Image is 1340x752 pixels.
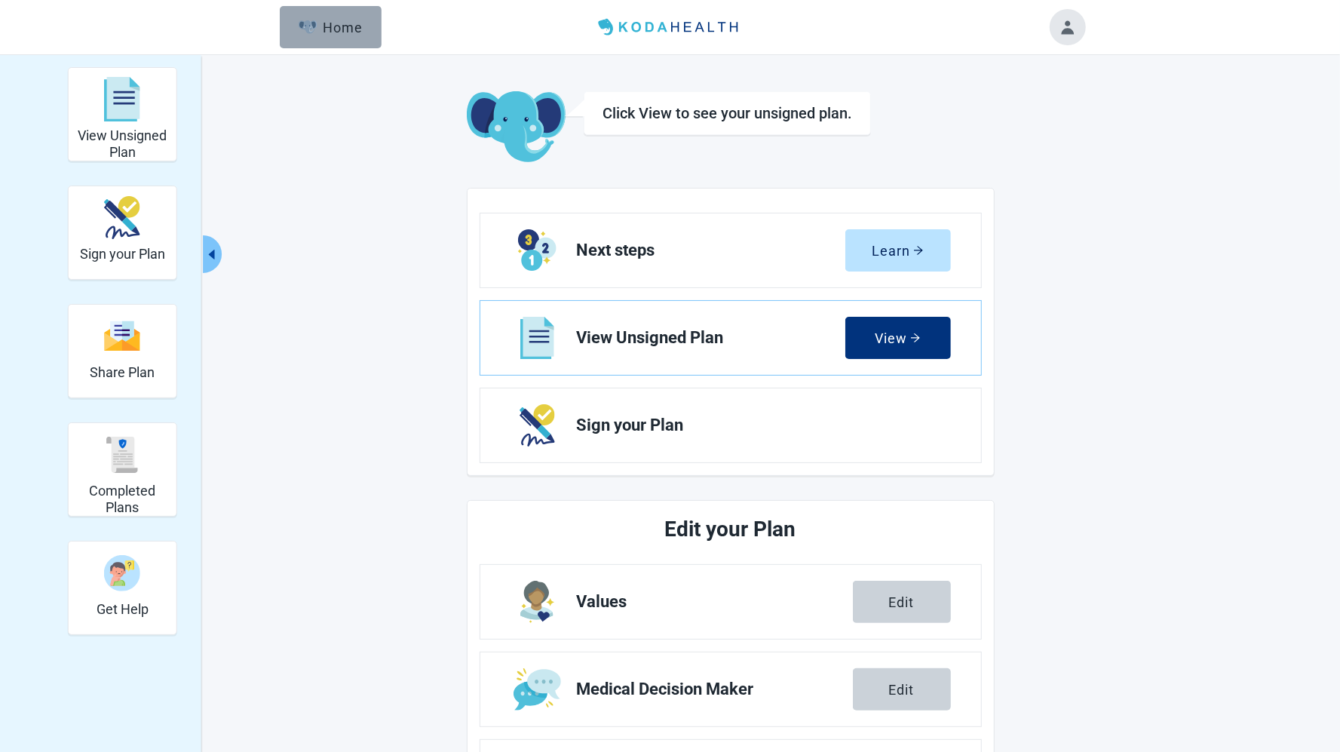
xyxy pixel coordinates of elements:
[104,320,140,352] img: svg%3e
[80,246,165,262] h2: Sign your Plan
[577,329,845,347] span: View Unsigned Plan
[889,594,915,609] div: Edit
[299,20,363,35] div: Home
[536,513,925,546] h2: Edit your Plan
[68,422,177,517] div: Completed Plans
[875,330,921,345] div: View
[467,91,566,164] img: Koda Elephant
[104,555,140,591] img: person-question-x68TBcxA.svg
[577,593,853,611] span: Values
[68,304,177,398] div: Share Plan
[845,229,951,272] button: Learnarrow-right
[480,652,981,726] a: Edit Medical Decision Maker section
[1050,9,1086,45] button: Toggle account menu
[853,581,951,623] button: Edit
[204,247,219,262] span: caret-left
[853,668,951,711] button: Edit
[299,20,317,34] img: Elephant
[603,104,852,122] h1: Click View to see your unsigned plan.
[480,301,981,375] a: View View Unsigned Plan section
[90,364,155,381] h2: Share Plan
[889,682,915,697] div: Edit
[910,333,921,343] span: arrow-right
[104,77,140,122] img: svg%3e
[577,680,853,698] span: Medical Decision Maker
[104,196,140,239] img: make_plan_official-CpYJDfBD.svg
[68,186,177,280] div: Sign your Plan
[480,213,981,287] a: Learn Next steps section
[592,15,747,39] img: Koda Health
[203,235,222,273] button: Collapse menu
[913,245,924,256] span: arrow-right
[68,67,177,161] div: View Unsigned Plan
[75,127,170,160] h2: View Unsigned Plan
[480,565,981,639] a: Edit Values section
[577,241,845,259] span: Next steps
[872,243,924,258] div: Learn
[845,317,951,359] button: Viewarrow-right
[97,601,149,618] h2: Get Help
[280,6,382,48] button: ElephantHome
[104,437,140,473] img: svg%3e
[480,388,981,462] a: Next Sign your Plan section
[577,416,939,434] span: Sign your Plan
[68,541,177,635] div: Get Help
[75,483,170,515] h2: Completed Plans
